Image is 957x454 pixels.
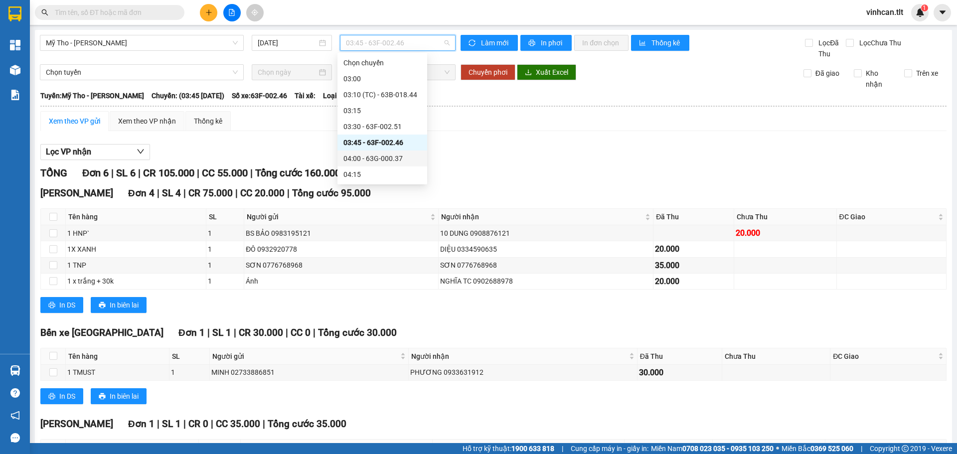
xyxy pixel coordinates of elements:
div: Chọn chuyến [343,57,421,68]
span: Người nhận [435,442,614,453]
button: printerIn phơi [520,35,572,51]
span: Đơn 1 [128,418,155,430]
span: printer [528,39,537,47]
span: ⚪️ [776,447,779,451]
span: printer [48,302,55,309]
span: | [211,418,213,430]
div: 20.000 [655,243,732,255]
span: Lọc Đã Thu [814,37,845,59]
div: 1 [171,367,207,378]
button: Chuyển phơi [461,64,515,80]
div: ĐÔ 0932920778 [246,244,436,255]
div: 03:15 [343,105,421,116]
div: 1 HNP` [67,228,204,239]
div: Ánh [246,276,436,287]
strong: 1900 633 818 [511,445,554,453]
button: bar-chartThống kê [631,35,689,51]
div: 1 TMUST [67,367,167,378]
span: | [183,187,186,199]
div: 04:00 - 63G-000.37 [343,153,421,164]
div: Chọn chuyến [337,55,427,71]
div: 1 x trắng + 30k [67,276,204,287]
span: Mỹ Tho - Hồ Chí Minh [46,35,238,50]
div: Thống kê [194,116,222,127]
span: CC 0 [291,327,311,338]
button: printerIn DS [40,297,83,313]
span: printer [48,393,55,401]
input: Tìm tên, số ĐT hoặc mã đơn [55,7,172,18]
span: 1 [923,4,926,11]
button: printerIn biên lai [91,297,147,313]
span: SL 4 [162,187,181,199]
th: SL [206,209,244,225]
span: Hỗ trợ kỹ thuật: [463,443,554,454]
span: file-add [228,9,235,16]
span: SL 6 [116,167,136,179]
img: warehouse-icon [10,65,20,75]
img: solution-icon [10,90,20,100]
div: Xem theo VP gửi [49,116,100,127]
input: 14/10/2025 [258,37,317,48]
span: ĐC Giao [839,211,936,222]
span: In phơi [541,37,564,48]
span: | [250,167,253,179]
button: caret-down [934,4,951,21]
span: Đã giao [811,68,843,79]
img: icon-new-feature [916,8,925,17]
span: Người nhận [441,211,643,222]
span: In DS [59,391,75,402]
span: Kho nhận [862,68,897,90]
div: BS BẢO 0983195121 [246,228,436,239]
span: | [207,327,210,338]
span: CC 35.000 [216,418,260,430]
span: | [562,443,563,454]
span: vinhcan.tlt [858,6,911,18]
div: SƠN 0776768968 [440,260,652,271]
input: Chọn ngày [258,67,317,78]
button: In đơn chọn [574,35,629,51]
span: Người gửi [243,442,422,453]
span: | [183,418,186,430]
span: | [138,167,141,179]
span: Trên xe [912,68,942,79]
b: Tuyến: Mỹ Tho - [PERSON_NAME] [40,92,144,100]
span: ĐC Giao [828,442,936,453]
span: printer [99,393,106,401]
span: Thống kê [651,37,681,48]
div: NGHĨA TC 0902688978 [440,276,652,287]
span: [PERSON_NAME] [40,187,113,199]
button: syncLàm mới [461,35,518,51]
span: printer [99,302,106,309]
div: Xem theo VP nhận [118,116,176,127]
img: logo-vxr [8,6,21,21]
span: | [861,443,862,454]
span: SL 1 [212,327,231,338]
span: Đơn 6 [82,167,109,179]
div: MINH 02733886851 [211,367,407,378]
th: Chưa Thu [734,209,837,225]
span: CR 0 [188,418,208,430]
span: Bến xe [GEOGRAPHIC_DATA] [40,327,163,338]
span: CR 30.000 [239,327,283,338]
span: | [234,327,236,338]
span: Đơn 1 [178,327,205,338]
span: | [157,418,159,430]
span: Tổng cước 95.000 [292,187,371,199]
span: Cung cấp máy in - giấy in: [571,443,648,454]
button: printerIn DS [40,388,83,404]
span: Số xe: 63F-002.46 [232,90,287,101]
span: | [287,187,290,199]
span: CR 75.000 [188,187,233,199]
div: 03:30 - 63F-002.51 [343,121,421,132]
span: sync [469,39,477,47]
th: Chưa Thu [722,348,830,365]
span: Tài xế: [295,90,316,101]
span: | [111,167,114,179]
button: file-add [223,4,241,21]
span: Chọn tuyến [46,65,238,80]
div: 20.000 [736,227,835,239]
span: Người gửi [247,211,428,222]
span: In DS [59,300,75,310]
span: CR 105.000 [143,167,194,179]
span: 03:45 - 63F-002.46 [346,35,450,50]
